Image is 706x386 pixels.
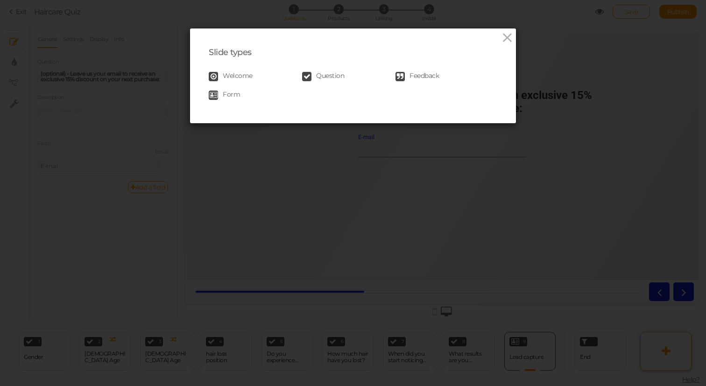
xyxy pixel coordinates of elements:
[223,72,253,81] span: Welcome
[173,101,341,108] div: E-mail
[209,47,252,57] span: Slide types
[107,56,407,82] strong: (optional) - Leave us your email to receive an exclusive 15% discount on your next purchase:
[409,72,439,81] span: Feedback
[316,72,344,81] span: Question
[223,91,240,100] span: Form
